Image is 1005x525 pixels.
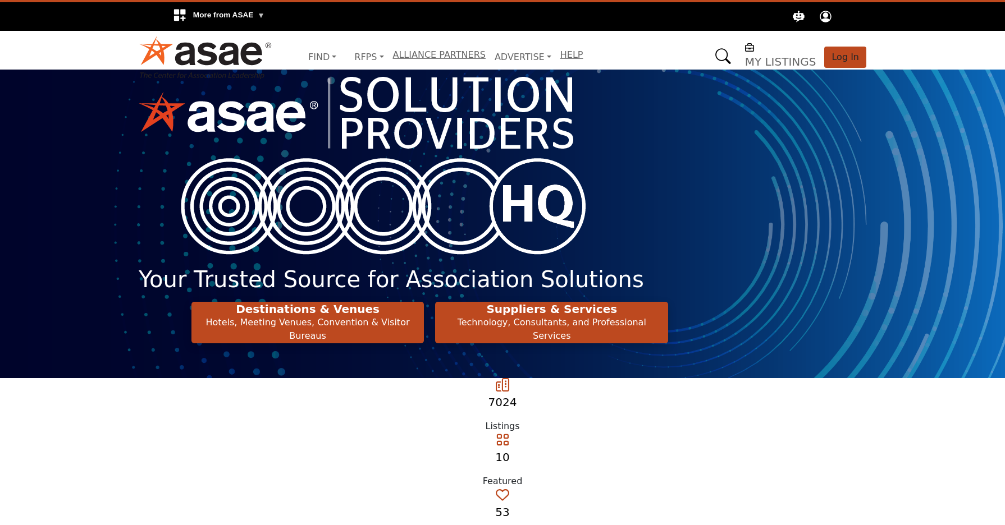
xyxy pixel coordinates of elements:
span: Log In [832,52,859,62]
button: Destinations & Venues Hotels, Meeting Venues, Convention & Visitor Bureaus [191,302,424,343]
a: Go to Featured [496,436,509,447]
p: Hotels, Meeting Venues, Convention & Visitor Bureaus [195,316,421,343]
a: Help [560,49,583,60]
h5: My Listings [745,55,816,68]
div: Listings [139,420,866,433]
img: Site Logo [139,35,272,79]
div: Featured [139,475,866,488]
p: Technology, Consultants, and Professional Services [438,316,665,343]
img: image [139,70,629,255]
a: 53 [495,505,509,519]
h2: Destinations & Venues [195,302,421,316]
a: Advertise [486,48,560,66]
h2: Suppliers & Services [438,302,665,316]
h1: Your Trusted Source for Association Solutions [139,266,866,293]
a: Go to Recommended [496,491,509,502]
a: Search [703,41,738,71]
a: Find [299,48,345,66]
a: 7024 [488,395,517,409]
a: Alliance Partners [393,49,486,60]
span: More from ASAE [193,11,265,19]
div: My Listings [745,42,816,68]
a: 10 [495,450,509,464]
button: Suppliers & Services Technology, Consultants, and Professional Services [435,302,668,343]
div: More from ASAE [166,2,272,31]
button: Log In [824,47,866,68]
a: RFPs [345,48,392,66]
